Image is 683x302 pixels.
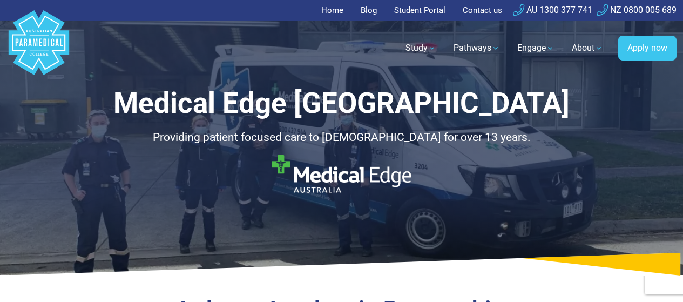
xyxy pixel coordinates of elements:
a: Australian Paramedical College [6,21,71,76]
a: Study [399,33,443,63]
h1: Medical Edge [GEOGRAPHIC_DATA] [57,86,626,120]
a: Pathways [447,33,506,63]
a: Apply now [618,36,677,61]
a: NZ 0800 005 689 [597,5,677,15]
a: AU 1300 377 741 [513,5,592,15]
a: About [565,33,610,63]
a: Engage [511,33,561,63]
img: MEA logo - Transparent (v2) [272,155,411,193]
p: Providing patient focused care to [DEMOGRAPHIC_DATA] for over 13 years. [57,129,626,146]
